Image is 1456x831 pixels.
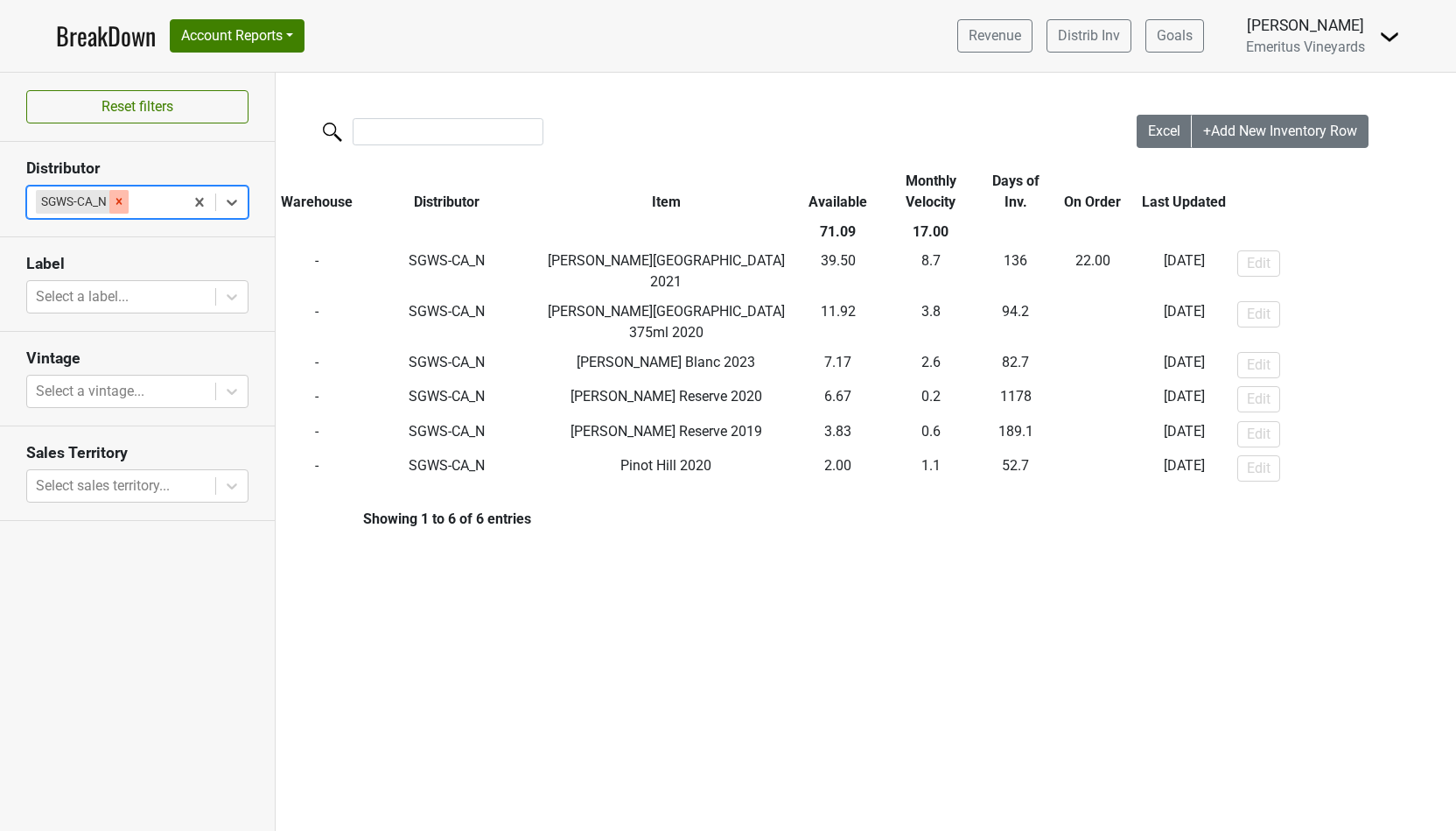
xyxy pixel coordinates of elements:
button: Excel [1137,115,1193,148]
td: 11.92 [795,297,880,348]
a: Distrib Inv [1046,19,1131,53]
td: 39.50 [795,247,880,298]
td: - [1050,297,1135,348]
button: Edit [1237,386,1280,412]
button: Edit [1237,455,1280,482]
td: - [276,382,358,417]
span: [PERSON_NAME][GEOGRAPHIC_DATA] 375ml 2020 [548,303,785,341]
span: Emeritus Vineyards [1246,39,1365,55]
td: 94.2 [981,297,1050,348]
a: Goals [1145,19,1204,53]
td: - [276,247,358,298]
td: SGWS-CA_N [358,247,536,298]
th: 17.00 [880,217,981,247]
h3: Distributor [26,159,248,178]
h3: Sales Territory [26,444,248,462]
button: Edit [1237,250,1280,277]
td: 3.83 [795,417,880,452]
span: [PERSON_NAME][GEOGRAPHIC_DATA] 2021 [548,252,785,290]
td: - [1050,247,1135,298]
td: SGWS-CA_N [358,297,536,348]
td: - [1050,452,1135,487]
th: Warehouse: activate to sort column ascending [276,166,358,217]
td: 189.1 [981,417,1050,452]
td: 6.67 [795,382,880,417]
th: Item: activate to sort column ascending [536,166,796,217]
a: BreakDown [56,18,156,54]
td: - [276,348,358,383]
td: 136 [981,247,1050,298]
td: - [276,452,358,487]
td: 52.7 [981,452,1050,487]
div: SGWS-CA_N [36,190,109,213]
td: 0.6 [880,417,981,452]
span: [PERSON_NAME] Reserve 2020 [570,388,762,405]
td: SGWS-CA_N [358,348,536,383]
td: - [1050,417,1135,452]
span: Excel [1148,123,1180,139]
th: 71.09 [795,217,880,247]
td: [DATE] [1135,382,1233,417]
button: Reset filters [26,90,248,123]
td: SGWS-CA_N [358,382,536,417]
th: Monthly Velocity: activate to sort column ascending [880,166,981,217]
button: +Add New Inventory Row [1192,115,1368,148]
span: +Add New Inventory Row [1203,123,1357,139]
td: [DATE] [1135,348,1233,383]
td: 3.8 [880,297,981,348]
td: 8.7 [880,247,981,298]
a: Revenue [957,19,1032,53]
th: Last Updated: activate to sort column ascending [1135,166,1233,217]
button: Edit [1237,421,1280,447]
span: Pinot Hill 2020 [620,457,711,474]
td: 7.17 [795,348,880,383]
button: Edit [1237,301,1280,327]
td: 1.1 [880,452,981,487]
th: Days of Inv.: activate to sort column ascending [981,166,1050,217]
td: 1178 [981,382,1050,417]
td: [DATE] [1135,247,1233,298]
span: [PERSON_NAME] Blanc 2023 [577,354,755,370]
td: 82.7 [981,348,1050,383]
td: 0.2 [880,382,981,417]
td: 2.6 [880,348,981,383]
div: Showing 1 to 6 of 6 entries [276,511,531,527]
h3: Label [26,255,248,273]
td: [DATE] [1135,297,1233,348]
th: On Order: activate to sort column ascending [1050,166,1135,217]
button: Account Reports [170,19,304,53]
th: Distributor: activate to sort column ascending [358,166,536,217]
div: Remove SGWS-CA_N [109,190,129,213]
th: Available: activate to sort column ascending [795,166,880,217]
td: - [1050,382,1135,417]
td: SGWS-CA_N [358,452,536,487]
td: SGWS-CA_N [358,417,536,452]
td: 2.00 [795,452,880,487]
td: - [276,417,358,452]
td: - [1050,348,1135,383]
button: Edit [1237,352,1280,378]
td: [DATE] [1135,452,1233,487]
td: [DATE] [1135,417,1233,452]
span: [PERSON_NAME] Reserve 2019 [570,423,762,440]
td: - [276,297,358,348]
img: Dropdown Menu [1379,26,1400,47]
div: [PERSON_NAME] [1246,14,1365,37]
h3: Vintage [26,349,248,368]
